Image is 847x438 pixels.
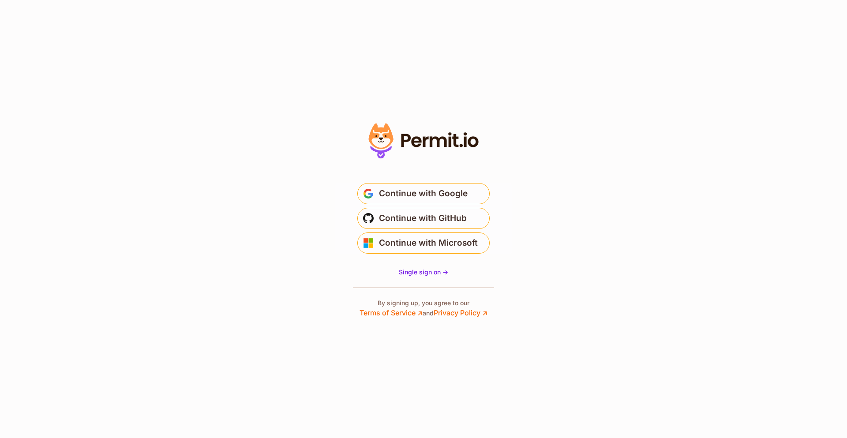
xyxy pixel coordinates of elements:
span: Single sign on -> [399,268,448,276]
span: Continue with Google [379,187,468,201]
span: Continue with GitHub [379,211,467,225]
button: Continue with Google [357,183,490,204]
a: Privacy Policy ↗ [434,308,487,317]
a: Single sign on -> [399,268,448,277]
a: Terms of Service ↗ [360,308,423,317]
button: Continue with Microsoft [357,232,490,254]
span: Continue with Microsoft [379,236,478,250]
p: By signing up, you agree to our and [360,299,487,318]
button: Continue with GitHub [357,208,490,229]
